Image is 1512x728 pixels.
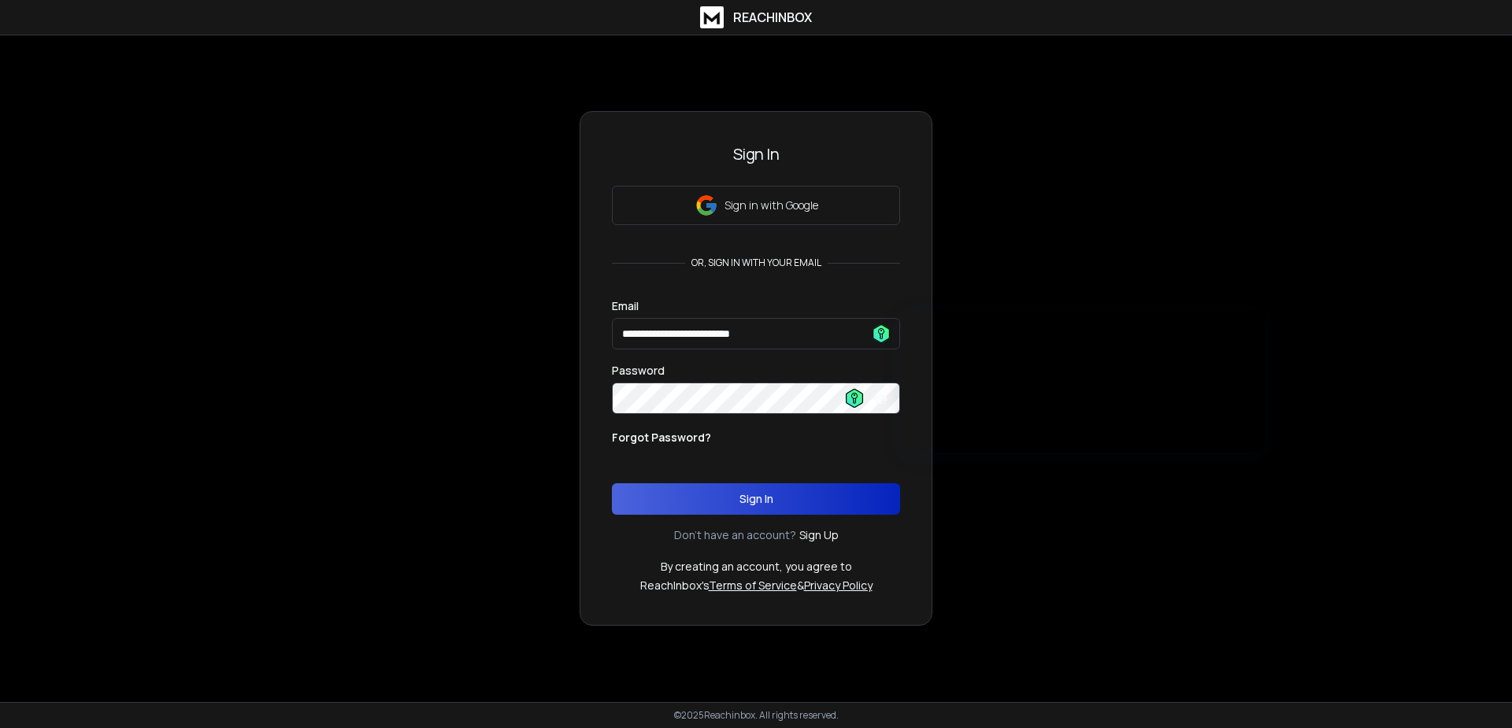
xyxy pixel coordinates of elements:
[612,301,639,312] label: Email
[612,365,665,376] label: Password
[700,6,812,28] a: ReachInbox
[799,527,839,543] a: Sign Up
[709,578,797,593] a: Terms of Service
[685,257,828,269] p: or, sign in with your email
[612,483,900,515] button: Sign In
[640,578,873,593] p: ReachInbox's &
[612,430,711,445] p: Forgot Password?
[700,6,724,28] img: logo
[612,186,900,225] button: Sign in with Google
[733,8,812,27] h1: ReachInbox
[661,559,852,575] p: By creating an account, you agree to
[674,709,839,722] p: © 2025 Reachinbox. All rights reserved.
[724,198,818,213] p: Sign in with Google
[674,527,796,543] p: Don't have an account?
[612,143,900,165] h3: Sign In
[804,578,873,593] a: Privacy Policy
